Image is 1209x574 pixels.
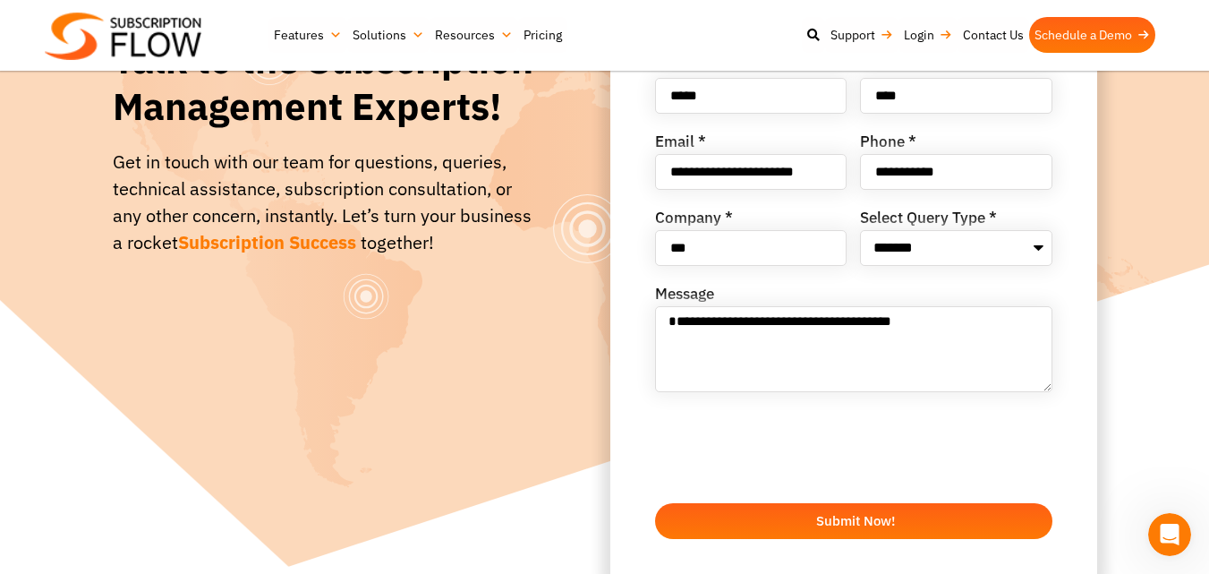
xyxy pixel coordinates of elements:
[860,210,997,230] label: Select Query Type *
[655,503,1052,539] button: Submit Now!
[816,514,895,527] span: Submit Now!
[655,413,927,483] iframe: reCAPTCHA
[898,17,958,53] a: Login
[655,134,706,154] label: Email *
[178,230,356,254] span: Subscription Success
[45,13,201,60] img: Subscriptionflow
[268,17,347,53] a: Features
[825,17,898,53] a: Support
[113,149,543,256] div: Get in touch with our team for questions, queries, technical assistance, subscription consultatio...
[1029,17,1155,53] a: Schedule a Demo
[113,37,543,131] h1: Talk to the Subscription Management Experts!
[860,134,916,154] label: Phone *
[958,17,1029,53] a: Contact Us
[347,17,430,53] a: Solutions
[655,287,714,306] label: Message
[655,210,733,230] label: Company *
[430,17,518,53] a: Resources
[1148,513,1191,556] iframe: Intercom live chat
[518,17,567,53] a: Pricing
